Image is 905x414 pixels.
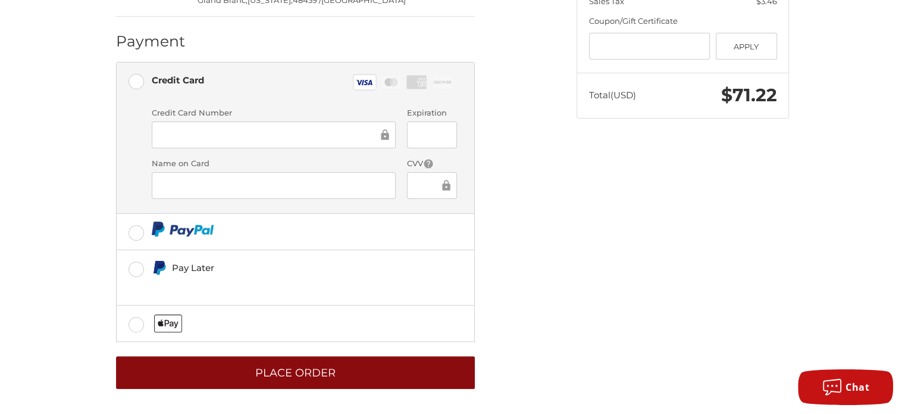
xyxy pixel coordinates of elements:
[415,128,448,142] iframe: Secure Credit Card Frame - Expiration Date
[116,32,186,51] h2: Payment
[721,84,777,106] span: $71.22
[407,158,456,170] label: CVV
[407,107,456,119] label: Expiration
[589,89,636,101] span: Total (USD)
[154,315,182,332] img: Applepay icon
[160,128,378,142] iframe: Secure Credit Card Frame - Credit Card Number
[116,356,475,389] button: Place Order
[152,107,396,119] label: Credit Card Number
[845,381,869,394] span: Chat
[589,33,710,60] input: Gift Certificate or Coupon Code
[152,70,204,90] div: Credit Card
[716,33,777,60] button: Apply
[152,158,396,170] label: Name on Card
[415,179,439,192] iframe: Secure Credit Card Frame - CVV
[798,369,893,405] button: Chat
[172,258,393,278] div: Pay Later
[152,281,393,291] iframe: PayPal Message 1
[589,15,777,27] div: Coupon/Gift Certificate
[152,260,167,275] img: Pay Later icon
[160,179,387,192] iframe: Secure Credit Card Frame - Cardholder Name
[152,222,214,236] img: PayPal icon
